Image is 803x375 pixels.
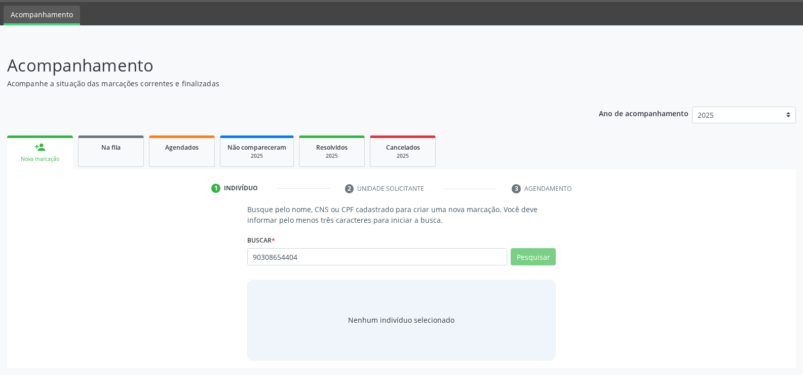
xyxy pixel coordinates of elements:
p: Busque pelo nome, CNS ou CPF cadastrado para criar uma nova marcação. Você deve informar pelo men... [247,204,556,225]
p: Ano de acompanhamento [599,107,689,119]
div: person_add [34,142,46,153]
p: Acompanhamento [7,53,559,78]
div: 1 [211,184,220,193]
span: Agendados [165,143,199,152]
button: Pesquisar [511,248,556,265]
span: Resolvidos [316,143,348,152]
p: Acompanhe a situação das marcações correntes e finalizadas [7,78,559,89]
span: Não compareceram [227,143,286,152]
input: Busque por nome, CNS ou CPF [247,248,507,265]
a: Acompanhamento [4,6,80,25]
div: 2025 [307,152,357,160]
div: 2025 [377,152,428,160]
span: Na fila [101,143,121,152]
div: 2025 [227,152,286,160]
div: Nenhum indivíduo selecionado [348,315,454,325]
div: Indivíduo [224,184,258,193]
div: Nova marcação [14,155,66,163]
label: Buscar [247,232,275,248]
span: Cancelados [386,143,420,152]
